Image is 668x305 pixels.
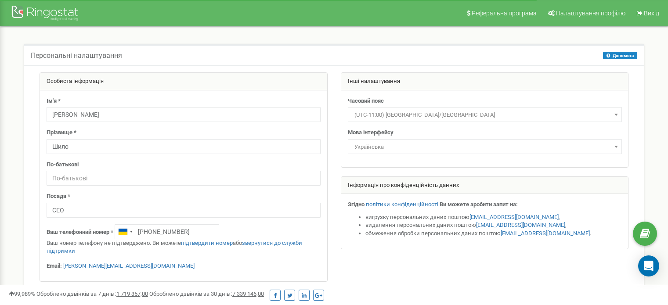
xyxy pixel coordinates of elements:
li: обмеження обробки персональних даних поштою . [365,230,622,238]
span: Оброблено дзвінків за 30 днів : [149,291,264,297]
div: Telephone country code [115,225,135,239]
span: Оброблено дзвінків за 7 днів : [36,291,148,297]
input: +1-800-555-55-55 [115,224,219,239]
label: Часовий пояс [348,97,384,105]
div: Open Intercom Messenger [638,255,659,276]
button: Допомога [603,52,637,59]
label: Прізвище * [47,129,76,137]
input: Посада [47,203,321,218]
a: підтвердити номер [181,240,233,246]
strong: Згідно [348,201,365,208]
label: Ваш телефонний номер * [47,228,113,237]
li: видалення персональних даних поштою , [365,221,622,230]
strong: Email: [47,262,62,269]
div: Інформація про конфіденційність данних [341,177,628,194]
span: Реферальна програма [472,10,537,17]
a: [EMAIL_ADDRESS][DOMAIN_NAME] [469,214,559,220]
div: Інші налаштування [341,73,628,90]
input: Прізвище [47,139,321,154]
strong: Ви можете зробити запит на: [440,201,518,208]
label: Посада * [47,192,70,201]
span: Налаштування профілю [556,10,625,17]
span: 99,989% [9,291,35,297]
label: Ім'я * [47,97,61,105]
u: 1 719 357,00 [116,291,148,297]
a: [EMAIL_ADDRESS][DOMAIN_NAME] [476,222,565,228]
span: (UTC-11:00) Pacific/Midway [351,109,619,121]
a: [EMAIL_ADDRESS][DOMAIN_NAME] [501,230,590,237]
input: По-батькові [47,171,321,186]
a: [PERSON_NAME][EMAIL_ADDRESS][DOMAIN_NAME] [63,262,195,269]
div: Особиста інформація [40,73,327,90]
a: політики конфіденційності [366,201,438,208]
u: 7 339 146,00 [232,291,264,297]
label: По-батькові [47,161,79,169]
p: Ваш номер телефону не підтверджено. Ви можете або [47,239,321,255]
span: Вихід [644,10,659,17]
span: Українська [351,141,619,153]
input: Ім'я [47,107,321,122]
label: Мова інтерфейсу [348,129,394,137]
li: вигрузку персональних даних поштою , [365,213,622,222]
h5: Персональні налаштування [31,52,122,60]
span: Українська [348,139,622,154]
span: (UTC-11:00) Pacific/Midway [348,107,622,122]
